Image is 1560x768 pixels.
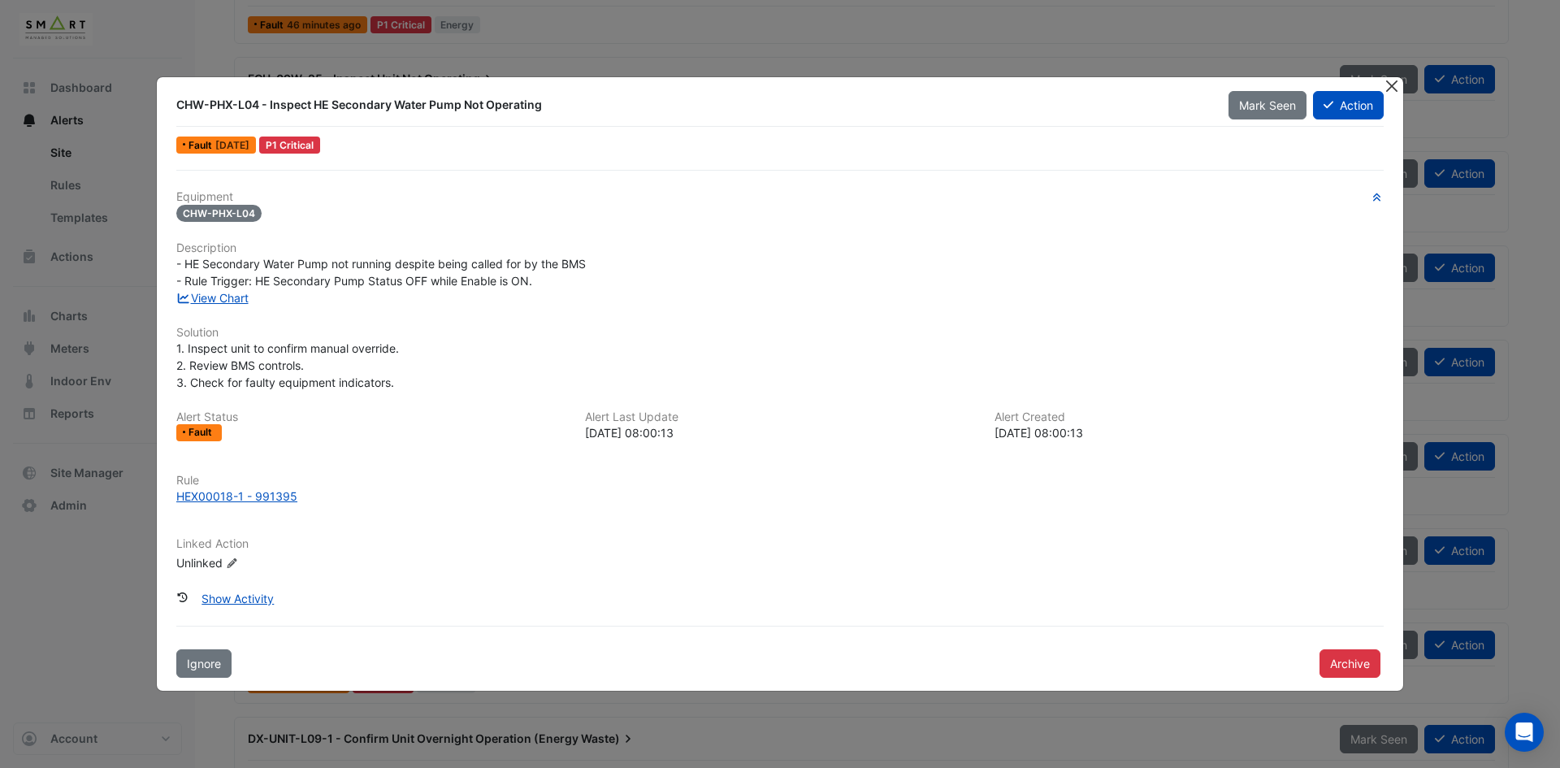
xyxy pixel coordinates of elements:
[191,584,284,613] button: Show Activity
[188,427,215,437] span: Fault
[176,326,1384,340] h6: Solution
[176,537,1384,551] h6: Linked Action
[226,557,238,569] fa-icon: Edit Linked Action
[215,139,249,151] span: Tue 19-Aug-2025 15:00 PST
[585,410,974,424] h6: Alert Last Update
[187,657,221,670] span: Ignore
[188,141,215,150] span: Fault
[1239,98,1296,112] span: Mark Seen
[176,241,1384,255] h6: Description
[1313,91,1384,119] button: Action
[176,649,232,678] button: Ignore
[176,488,1384,505] a: HEX00018-1 - 991395
[176,97,1209,113] div: CHW-PHX-L04 - Inspect HE Secondary Water Pump Not Operating
[994,410,1384,424] h6: Alert Created
[1228,91,1306,119] button: Mark Seen
[1319,649,1380,678] button: Archive
[176,291,249,305] a: View Chart
[176,190,1384,204] h6: Equipment
[176,488,297,505] div: HEX00018-1 - 991395
[176,474,1384,488] h6: Rule
[1383,77,1400,94] button: Close
[1505,713,1544,752] div: Open Intercom Messenger
[585,424,974,441] div: [DATE] 08:00:13
[176,341,399,389] span: 1. Inspect unit to confirm manual override. 2. Review BMS controls. 3. Check for faulty equipment...
[176,553,371,571] div: Unlinked
[176,410,565,424] h6: Alert Status
[259,137,320,154] div: P1 Critical
[176,205,262,222] span: CHW-PHX-L04
[176,257,586,288] span: - HE Secondary Water Pump not running despite being called for by the BMS - Rule Trigger: HE Seco...
[994,424,1384,441] div: [DATE] 08:00:13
